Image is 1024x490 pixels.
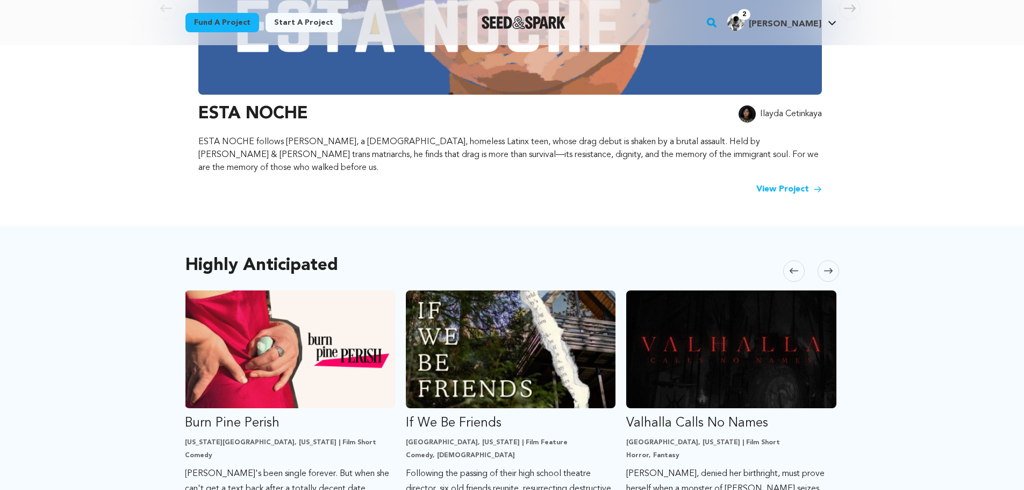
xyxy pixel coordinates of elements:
[738,9,750,20] span: 2
[185,258,338,273] h2: Highly Anticipated
[406,438,616,447] p: [GEOGRAPHIC_DATA], [US_STATE] | Film Feature
[406,415,616,432] p: If We Be Friends
[760,108,822,120] p: Ilayda Cetinkaya
[185,415,395,432] p: Burn Pine Perish
[266,13,342,32] a: Start a project
[725,11,839,34] span: Trevor H.'s Profile
[482,16,566,29] a: Seed&Spark Homepage
[756,183,822,196] a: View Project
[198,101,308,127] h3: ESTA NOCHE
[185,451,395,460] p: Comedy
[727,13,821,31] div: Trevor H.'s Profile
[185,13,259,32] a: Fund a project
[198,136,822,174] p: ESTA NOCHE follows [PERSON_NAME], a [DEMOGRAPHIC_DATA], homeless Latinx teen, whose drag debut is...
[739,105,756,123] img: 2560246e7f205256.jpg
[725,11,839,31] a: Trevor H.'s Profile
[727,13,744,31] img: picture.jpeg
[482,16,566,29] img: Seed&Spark Logo Dark Mode
[406,451,616,460] p: Comedy, [DEMOGRAPHIC_DATA]
[626,438,836,447] p: [GEOGRAPHIC_DATA], [US_STATE] | Film Short
[185,438,395,447] p: [US_STATE][GEOGRAPHIC_DATA], [US_STATE] | Film Short
[626,451,836,460] p: Horror, Fantasy
[626,415,836,432] p: Valhalla Calls No Names
[749,20,821,29] span: [PERSON_NAME]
